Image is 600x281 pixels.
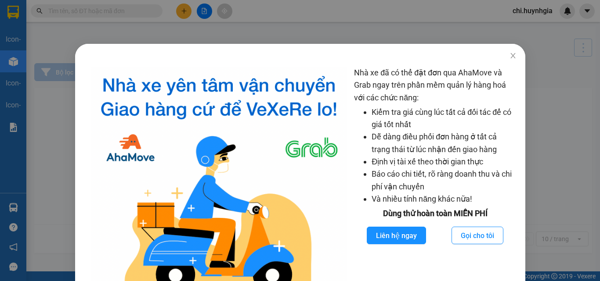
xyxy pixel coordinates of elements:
[509,52,516,59] span: close
[354,207,516,220] div: Dùng thử hoàn toàn MIỄN PHÍ
[452,227,503,244] button: Gọi cho tôi
[372,131,516,156] li: Dễ dàng điều phối đơn hàng ở tất cả trạng thái từ lúc nhận đến giao hàng
[367,227,426,244] button: Liên hệ ngay
[372,156,516,168] li: Định vị tài xế theo thời gian thực
[461,230,494,241] span: Gọi cho tôi
[372,106,516,131] li: Kiểm tra giá cùng lúc tất cả đối tác để có giá tốt nhất
[376,230,417,241] span: Liên hệ ngay
[500,44,525,68] button: Close
[372,193,516,205] li: Và nhiều tính năng khác nữa!
[372,168,516,193] li: Báo cáo chi tiết, rõ ràng doanh thu và chi phí vận chuyển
